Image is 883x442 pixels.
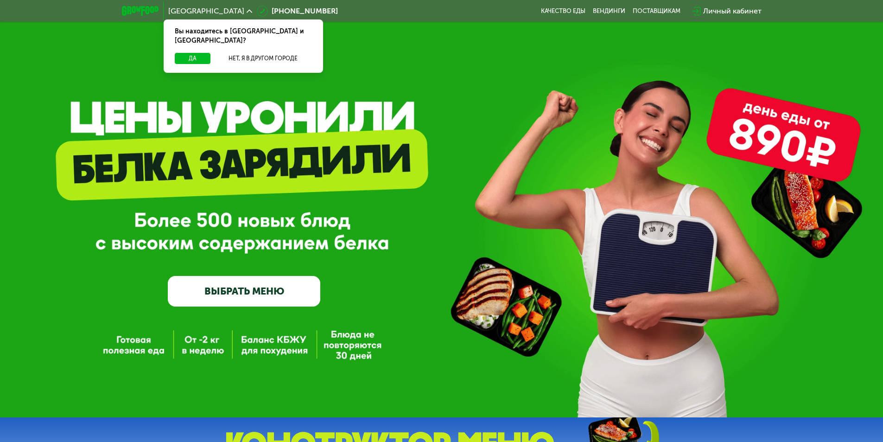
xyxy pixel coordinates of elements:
[541,7,585,15] a: Качество еды
[164,19,323,53] div: Вы находитесь в [GEOGRAPHIC_DATA] и [GEOGRAPHIC_DATA]?
[168,7,244,15] span: [GEOGRAPHIC_DATA]
[593,7,625,15] a: Вендинги
[703,6,762,17] div: Личный кабинет
[175,53,210,64] button: Да
[257,6,338,17] a: [PHONE_NUMBER]
[168,276,320,307] a: ВЫБРАТЬ МЕНЮ
[633,7,680,15] div: поставщикам
[214,53,312,64] button: Нет, я в другом городе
